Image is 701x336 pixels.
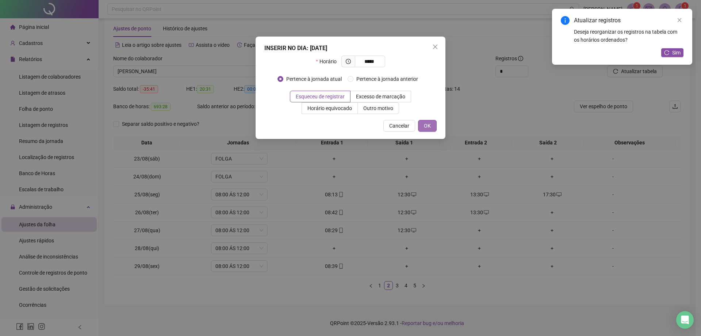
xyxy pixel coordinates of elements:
span: clock-circle [346,59,351,64]
div: Deseja reorganizar os registros na tabela com os horários ordenados? [574,28,683,44]
button: Sim [661,48,683,57]
span: OK [424,122,431,130]
button: Close [429,41,441,53]
span: Esqueceu de registrar [296,94,345,99]
span: Cancelar [389,122,409,130]
div: Atualizar registros [574,16,683,25]
button: OK [418,120,437,132]
span: Pertence à jornada atual [283,75,345,83]
span: reload [664,50,669,55]
a: Close [675,16,683,24]
span: Excesso de marcação [356,94,405,99]
button: Cancelar [383,120,415,132]
div: Open Intercom Messenger [676,311,694,329]
div: INSERIR NO DIA : [DATE] [264,44,437,53]
span: close [432,44,438,50]
label: Horário [316,56,341,67]
span: Horário equivocado [307,105,352,111]
span: Outro motivo [363,105,393,111]
span: info-circle [561,16,570,25]
span: Sim [672,49,681,57]
span: close [677,18,682,23]
span: Pertence à jornada anterior [353,75,421,83]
